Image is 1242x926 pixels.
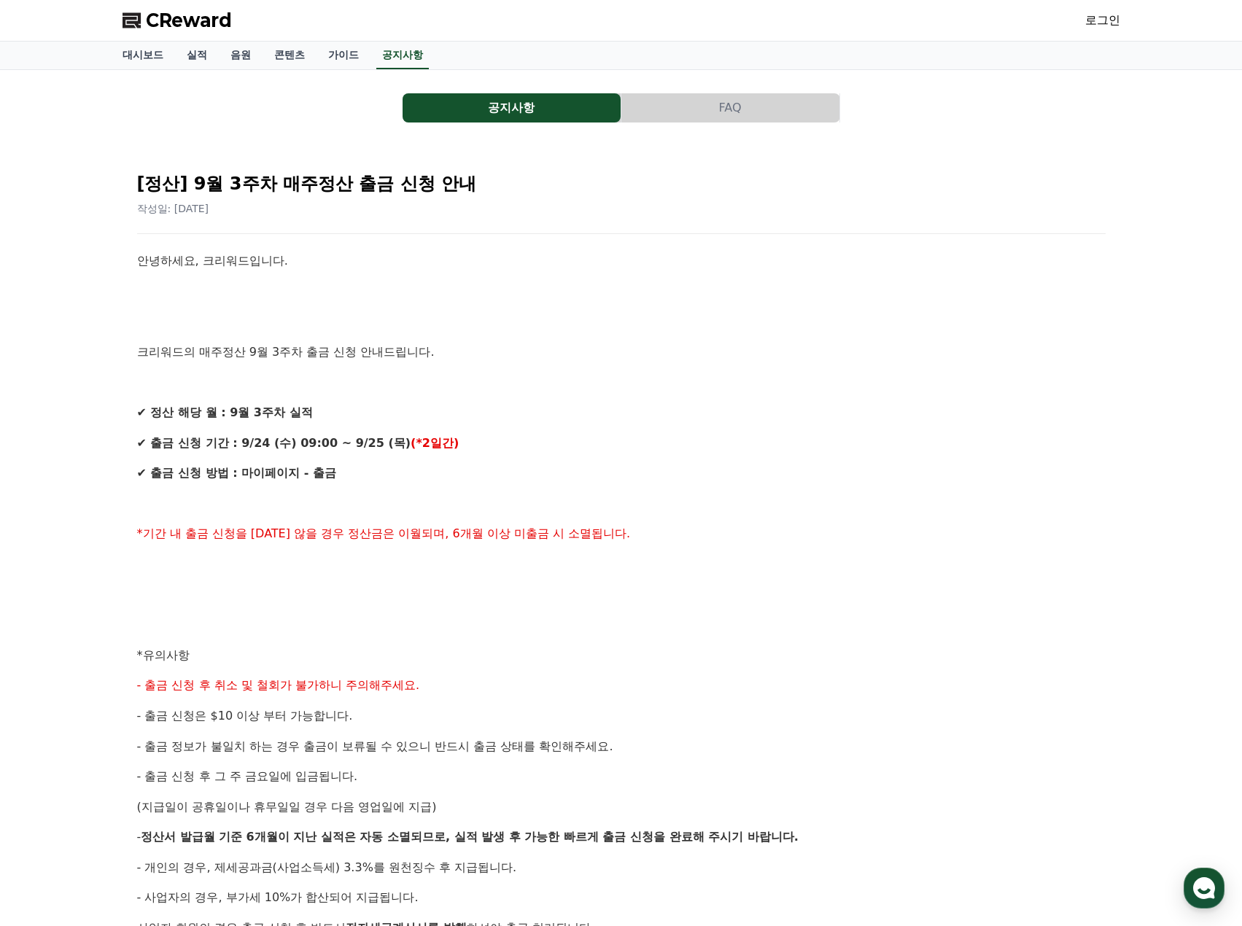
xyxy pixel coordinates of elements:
[137,769,357,783] span: - 출금 신청 후 그 주 금요일에 입금됩니다.
[403,93,621,122] a: 공지사항
[137,203,209,214] span: 작성일: [DATE]
[403,93,621,122] button: 공지사항
[137,709,353,723] span: - 출금 신청은 $10 이상 부터 가능합니다.
[247,830,799,844] strong: 6개월이 지난 실적은 자동 소멸되므로, 실적 발생 후 가능한 빠르게 출금 신청을 완료해 주시기 바랍니다.
[137,678,420,692] span: - 출금 신청 후 취소 및 철회가 불가하니 주의해주세요.
[137,172,1106,195] h2: [정산] 9월 3주차 매주정산 출금 신청 안내
[146,9,232,32] span: CReward
[137,436,411,450] strong: ✔ 출금 신청 기간 : 9/24 (수) 09:00 ~ 9/25 (목)
[621,93,839,122] button: FAQ
[1085,12,1120,29] a: 로그인
[111,42,175,69] a: 대시보드
[137,828,1106,847] p: -
[141,830,242,844] strong: 정산서 발급월 기준
[137,526,631,540] span: *기간 내 출금 신청을 [DATE] 않을 경우 정산금은 이월되며, 6개월 이상 미출금 시 소멸됩니다.
[137,890,419,904] span: - 사업자의 경우, 부가세 10%가 합산되어 지급됩니다.
[137,739,613,753] span: - 출금 정보가 불일치 하는 경우 출금이 보류될 수 있으니 반드시 출금 상태를 확인해주세요.
[137,343,1106,362] p: 크리워드의 매주정산 9월 3주차 출금 신청 안내드립니다.
[376,42,429,69] a: 공지사항
[175,42,219,69] a: 실적
[317,42,370,69] a: 가이드
[263,42,317,69] a: 콘텐츠
[137,860,517,874] span: - 개인의 경우, 제세공과금(사업소득세) 3.3%를 원천징수 후 지급됩니다.
[219,42,263,69] a: 음원
[137,466,336,480] strong: ✔ 출금 신청 방법 : 마이페이지 - 출금
[137,405,313,419] strong: ✔ 정산 해당 월 : 9월 3주차 실적
[137,648,190,662] span: *유의사항
[137,252,1106,271] p: 안녕하세요, 크리워드입니다.
[137,800,437,814] span: (지급일이 공휴일이나 휴무일일 경우 다음 영업일에 지급)
[411,436,459,450] strong: (*2일간)
[123,9,232,32] a: CReward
